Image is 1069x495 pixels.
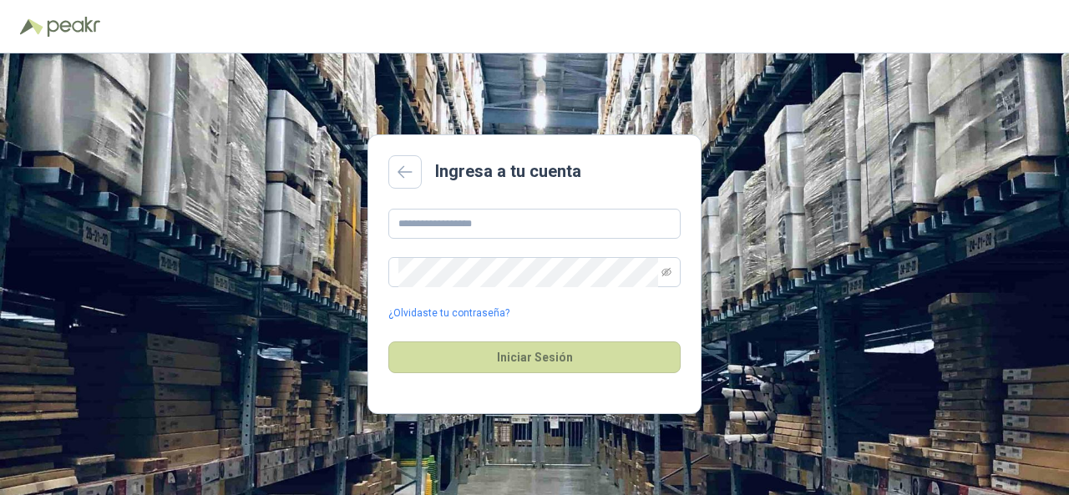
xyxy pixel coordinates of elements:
h2: Ingresa a tu cuenta [435,159,581,184]
button: Iniciar Sesión [388,341,681,373]
a: ¿Olvidaste tu contraseña? [388,306,509,321]
img: Peakr [47,17,100,37]
img: Logo [20,18,43,35]
span: eye-invisible [661,267,671,277]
